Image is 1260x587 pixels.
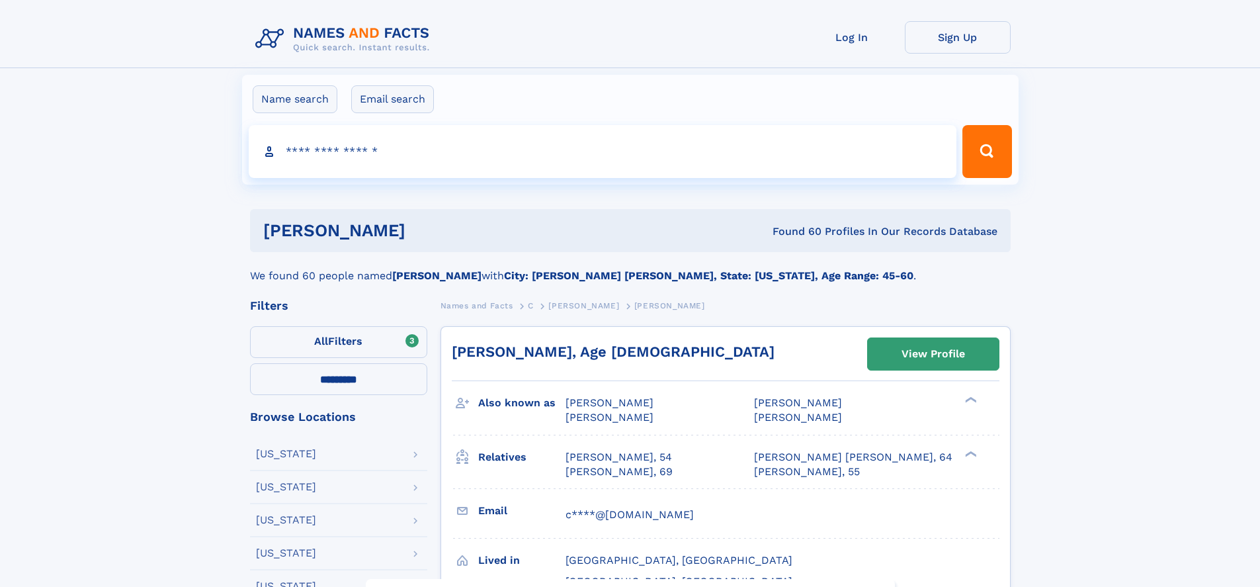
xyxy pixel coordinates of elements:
label: Name search [253,85,337,113]
b: [PERSON_NAME] [392,269,482,282]
a: Names and Facts [441,297,513,314]
span: [PERSON_NAME] [754,396,842,409]
h3: Also known as [478,392,566,414]
a: [PERSON_NAME], 69 [566,465,673,479]
span: [PERSON_NAME] [566,396,653,409]
div: [US_STATE] [256,449,316,459]
span: [PERSON_NAME] [566,411,653,424]
div: [US_STATE] [256,548,316,559]
input: search input [249,125,957,178]
a: View Profile [868,338,999,370]
a: [PERSON_NAME], 55 [754,465,860,479]
button: Search Button [962,125,1011,178]
h1: [PERSON_NAME] [263,222,589,239]
a: [PERSON_NAME], 54 [566,450,672,465]
a: [PERSON_NAME] [PERSON_NAME], 64 [754,450,952,465]
label: Filters [250,326,427,358]
img: Logo Names and Facts [250,21,441,57]
div: We found 60 people named with . [250,252,1011,284]
div: View Profile [902,339,965,369]
label: Email search [351,85,434,113]
div: Browse Locations [250,411,427,423]
div: ❯ [962,396,978,404]
h3: Relatives [478,446,566,469]
a: Log In [799,21,905,54]
span: C [528,301,534,310]
div: Filters [250,300,427,312]
a: [PERSON_NAME] [548,297,619,314]
span: [PERSON_NAME] [754,411,842,424]
div: ❯ [962,449,978,458]
h3: Lived in [478,549,566,572]
span: [PERSON_NAME] [634,301,705,310]
h3: Email [478,500,566,522]
div: Found 60 Profiles In Our Records Database [589,224,997,239]
div: [US_STATE] [256,515,316,525]
a: C [528,297,534,314]
span: [GEOGRAPHIC_DATA], [GEOGRAPHIC_DATA] [566,554,792,566]
span: All [314,335,328,347]
span: [PERSON_NAME] [548,301,619,310]
a: [PERSON_NAME], Age [DEMOGRAPHIC_DATA] [452,343,775,360]
b: City: [PERSON_NAME] [PERSON_NAME], State: [US_STATE], Age Range: 45-60 [504,269,913,282]
div: [US_STATE] [256,482,316,492]
a: Sign Up [905,21,1011,54]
